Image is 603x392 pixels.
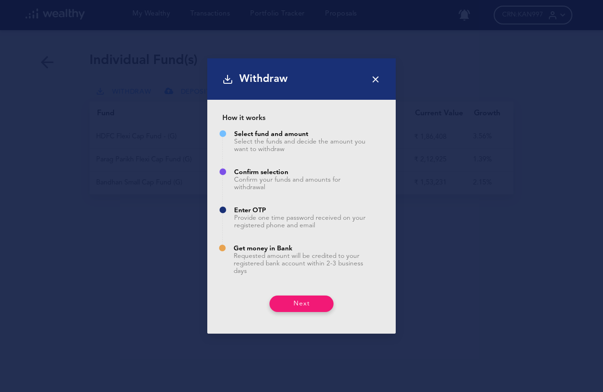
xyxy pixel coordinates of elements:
[234,130,369,138] div: Select fund and amount
[269,296,334,312] button: Next
[234,176,369,192] p: Confirm your funds and amounts for withdrawal
[239,73,364,85] h1: Withdraw
[234,168,369,176] div: Confirm selection
[234,253,369,275] p: Requested amount will be credited to your registered bank account within 2-3 business days
[234,245,369,253] div: Get money in Bank
[234,138,369,153] p: Select the funds and decide the amount you want to withdraw
[222,114,381,123] h2: How it works
[234,207,369,215] div: Enter OTP
[234,215,369,230] p: Provide one time password received on your registered phone and email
